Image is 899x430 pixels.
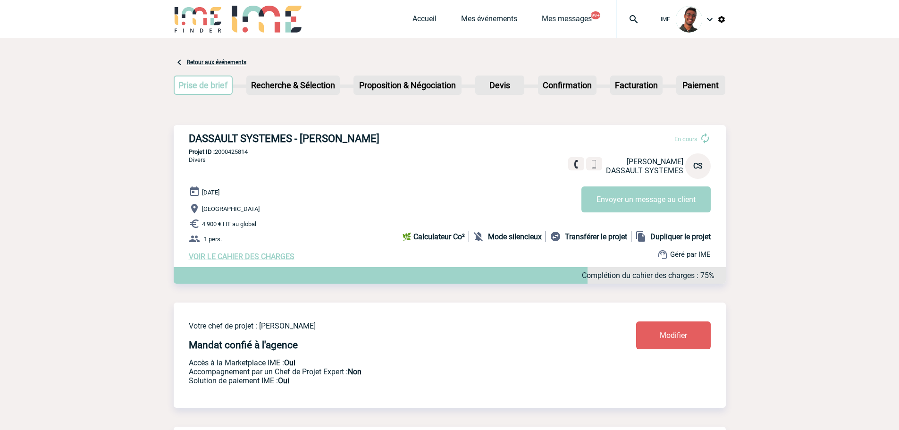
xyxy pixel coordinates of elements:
[661,16,670,23] span: IME
[202,205,260,212] span: [GEOGRAPHIC_DATA]
[476,76,523,94] p: Devis
[174,148,726,155] p: 2000425814
[650,232,711,241] b: Dupliquer le projet
[202,189,219,196] span: [DATE]
[461,14,517,27] a: Mes événements
[635,231,647,242] img: file_copy-black-24dp.png
[189,133,472,144] h3: DASSAULT SYSTEMES - [PERSON_NAME]
[412,14,437,27] a: Accueil
[348,367,361,376] b: Non
[174,6,223,33] img: IME-Finder
[677,76,724,94] p: Paiement
[187,59,246,66] a: Retour aux événements
[670,250,711,259] span: Géré par IME
[189,252,294,261] a: VOIR LE CAHIER DES CHARGES
[189,148,215,155] b: Projet ID :
[657,249,668,260] img: support.png
[611,76,662,94] p: Facturation
[189,358,580,367] p: Accès à la Marketplace IME :
[247,76,339,94] p: Recherche & Sélection
[402,232,465,241] b: 🌿 Calculateur Co²
[606,166,683,175] span: DASSAULT SYSTEMES
[278,376,289,385] b: Oui
[189,156,206,163] span: Divers
[189,339,298,351] h4: Mandat confié à l'agence
[539,76,596,94] p: Confirmation
[204,236,222,243] span: 1 pers.
[693,161,703,170] span: CS
[591,11,600,19] button: 99+
[660,331,687,340] span: Modifier
[674,135,697,143] span: En cours
[189,376,580,385] p: Conformité aux process achat client, Prise en charge de la facturation, Mutualisation de plusieur...
[354,76,461,94] p: Proposition & Négociation
[284,358,295,367] b: Oui
[572,160,580,169] img: fixe.png
[175,76,232,94] p: Prise de brief
[627,157,683,166] span: [PERSON_NAME]
[676,6,702,33] img: 124970-0.jpg
[488,232,542,241] b: Mode silencieux
[542,14,592,27] a: Mes messages
[189,367,580,376] p: Prestation payante
[402,231,469,242] a: 🌿 Calculateur Co²
[581,186,711,212] button: Envoyer un message au client
[202,220,256,228] span: 4 900 € HT au global
[189,321,580,330] p: Votre chef de projet : [PERSON_NAME]
[565,232,627,241] b: Transférer le projet
[590,160,598,169] img: portable.png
